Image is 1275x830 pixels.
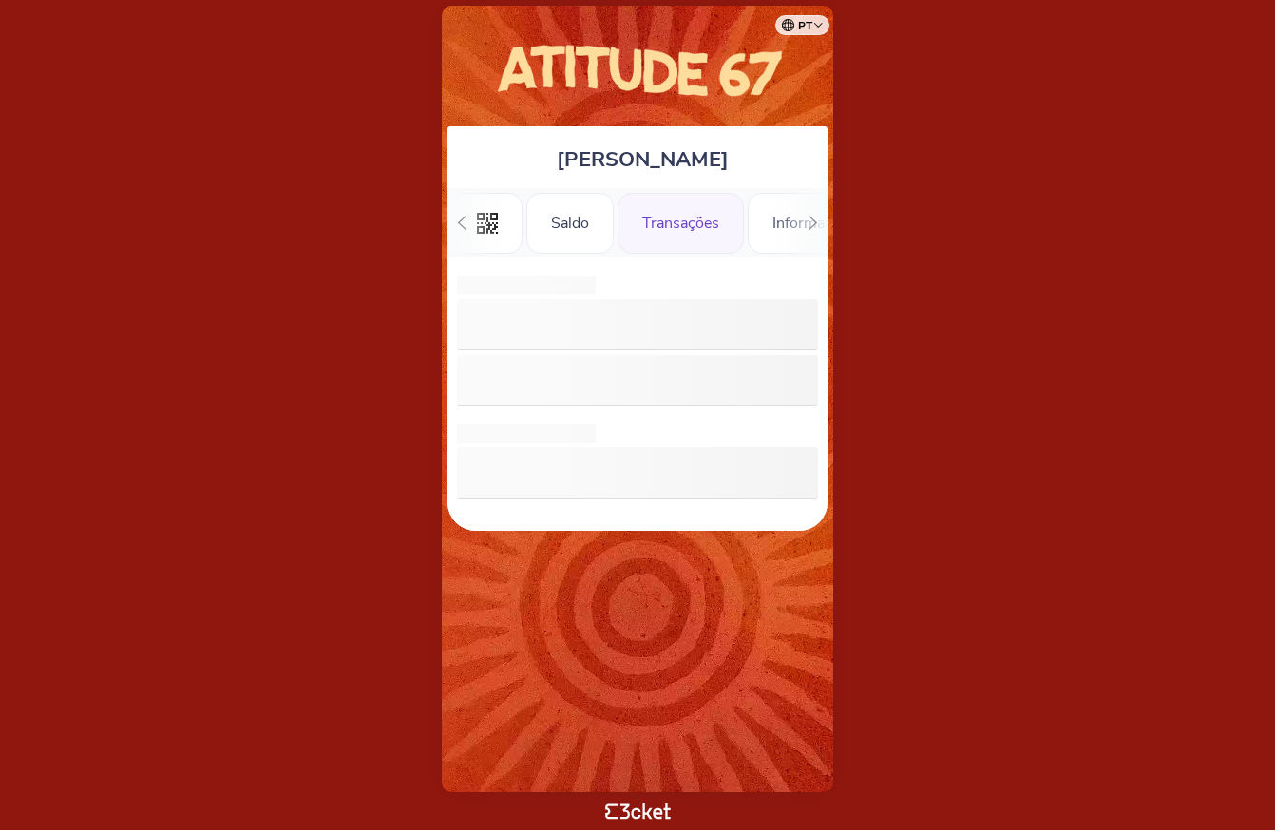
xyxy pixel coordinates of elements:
a: Transações [618,211,744,232]
div: Saldo [526,193,614,254]
a: Saldo [526,211,614,232]
div: Transações [618,193,744,254]
div: Informações [748,193,881,254]
img: ATITUDE 67 — CASA YALA, PORTO [457,25,818,117]
span: [PERSON_NAME] [557,145,729,174]
a: Informações [748,211,881,232]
